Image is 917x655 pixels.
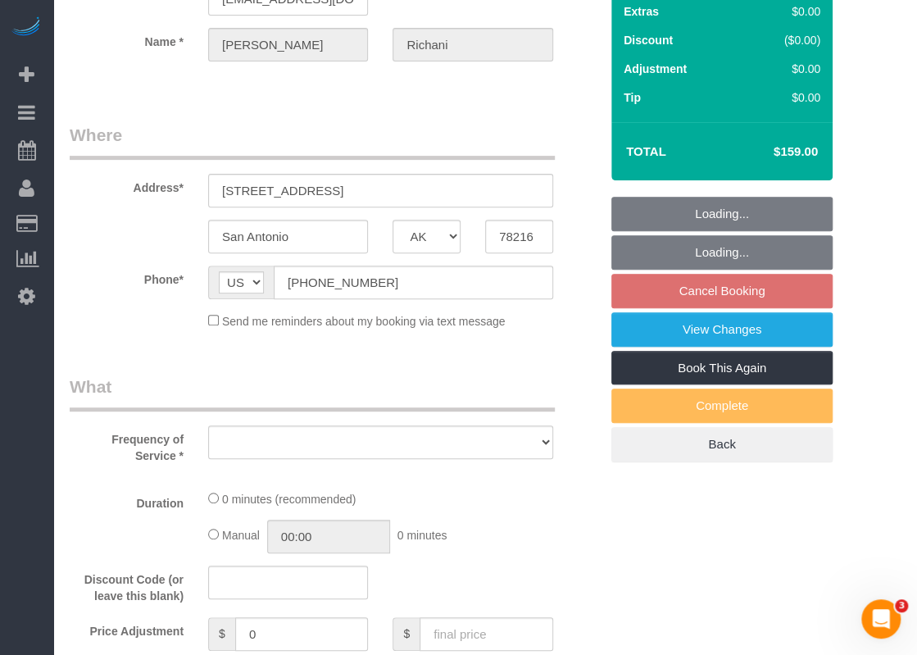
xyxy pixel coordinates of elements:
[485,220,553,253] input: Zip Code*
[208,28,368,61] input: First Name*
[222,529,260,542] span: Manual
[626,144,666,158] strong: Total
[274,266,553,299] input: Phone*
[208,220,368,253] input: City*
[57,617,196,639] label: Price Adjustment
[624,32,673,48] label: Discount
[57,266,196,288] label: Phone*
[393,617,420,651] span: $
[57,174,196,196] label: Address*
[57,566,196,604] label: Discount Code (or leave this blank)
[744,61,820,77] div: $0.00
[57,28,196,50] label: Name *
[10,16,43,39] img: Automaid Logo
[611,427,833,462] a: Back
[624,61,687,77] label: Adjustment
[222,493,356,506] span: 0 minutes (recommended)
[393,28,552,61] input: Last Name*
[744,89,820,106] div: $0.00
[724,145,818,159] h4: $159.00
[222,315,506,328] span: Send me reminders about my booking via text message
[624,89,641,106] label: Tip
[57,489,196,512] label: Duration
[57,425,196,464] label: Frequency of Service *
[611,351,833,385] a: Book This Again
[420,617,553,651] input: final price
[895,599,908,612] span: 3
[611,312,833,347] a: View Changes
[744,32,820,48] div: ($0.00)
[397,529,447,542] span: 0 minutes
[208,617,235,651] span: $
[624,3,659,20] label: Extras
[70,375,555,412] legend: What
[70,123,555,160] legend: Where
[744,3,820,20] div: $0.00
[861,599,901,639] iframe: Intercom live chat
